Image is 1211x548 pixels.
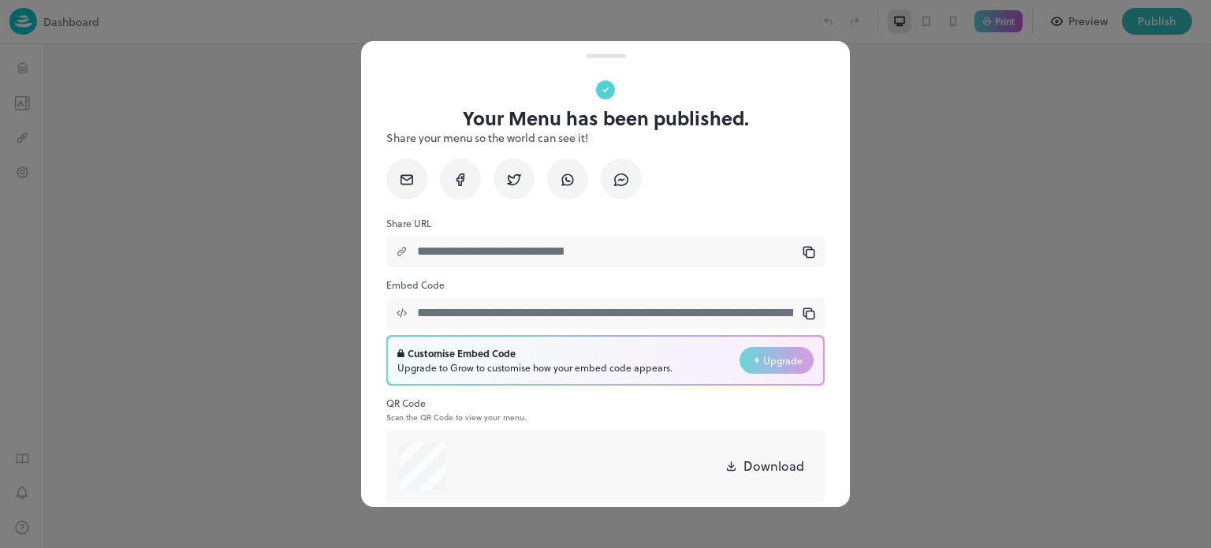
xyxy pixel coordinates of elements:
p: Download [743,457,804,475]
p: Embed Code [386,277,825,293]
p: Your Menu has been published. [463,107,749,129]
div: Customise Embed Code [397,346,673,360]
p: Scan the QR Code to view your menu. [386,412,825,422]
p: QR Code [386,395,825,411]
p: Share URL [386,215,825,231]
div: Upgrade to Grow to customise how your embed code appears. [397,360,673,375]
span: Upgrade [763,353,803,367]
p: Share your menu so the world can see it! [386,129,825,146]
